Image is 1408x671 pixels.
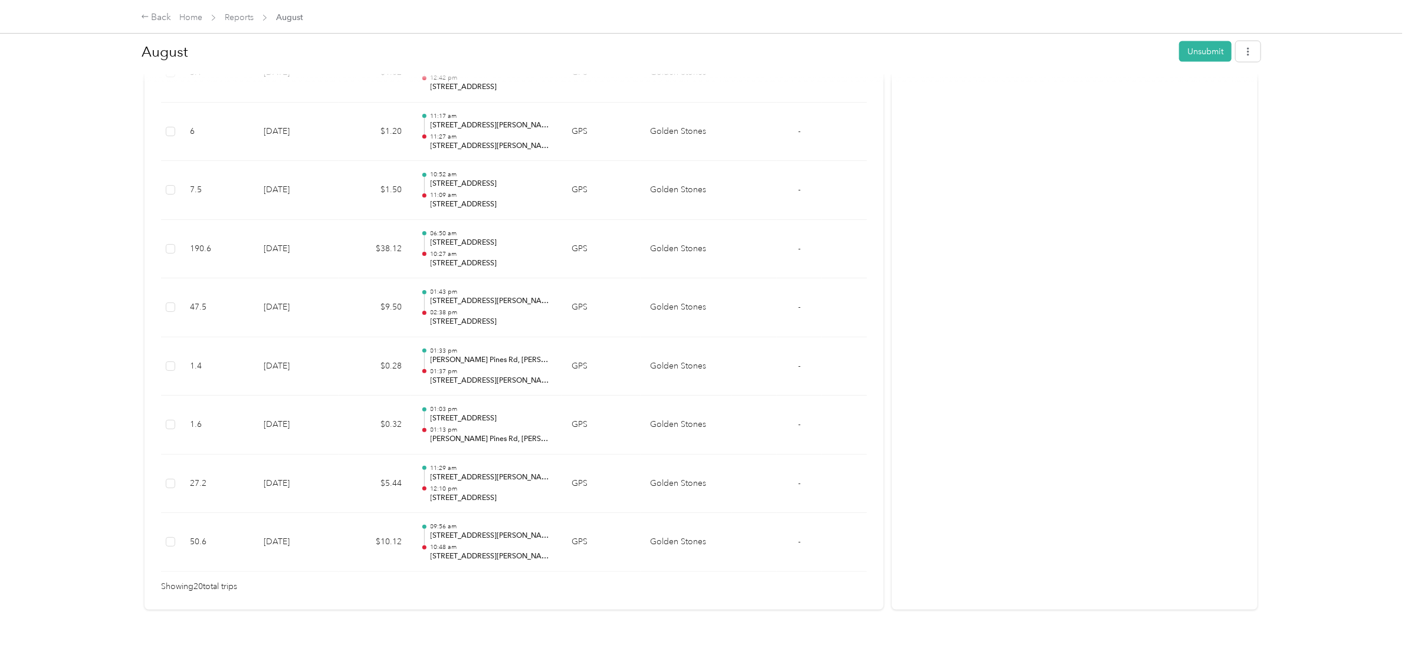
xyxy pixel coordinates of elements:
td: Golden Stones [641,161,731,220]
td: GPS [562,396,641,455]
p: 11:09 am [431,191,553,199]
td: $0.32 [339,396,411,455]
td: [DATE] [254,455,339,514]
p: [STREET_ADDRESS] [431,317,553,327]
p: [STREET_ADDRESS] [431,238,553,248]
td: $5.44 [339,455,411,514]
p: [PERSON_NAME] Pines Rd, [PERSON_NAME], Porter, [GEOGRAPHIC_DATA] [431,355,553,366]
td: 7.5 [180,161,254,220]
td: GPS [562,161,641,220]
p: [STREET_ADDRESS] [431,258,553,269]
p: [STREET_ADDRESS][PERSON_NAME] [431,376,553,386]
td: Golden Stones [641,220,731,279]
a: Home [179,12,202,22]
td: Golden Stones [641,396,731,455]
p: [STREET_ADDRESS] [431,493,553,504]
span: - [798,361,800,371]
td: 27.2 [180,455,254,514]
p: [STREET_ADDRESS] [431,199,553,210]
p: 09:56 am [431,522,553,531]
span: - [798,537,800,547]
td: $1.50 [339,161,411,220]
td: 1.4 [180,337,254,396]
td: $1.20 [339,103,411,162]
span: - [798,419,800,429]
td: Golden Stones [641,278,731,337]
p: [STREET_ADDRESS][PERSON_NAME] [431,296,553,307]
p: 11:27 am [431,133,553,141]
td: 50.6 [180,513,254,572]
p: [STREET_ADDRESS][PERSON_NAME] [431,551,553,562]
p: [STREET_ADDRESS] [431,179,553,189]
td: [DATE] [254,220,339,279]
p: [STREET_ADDRESS][PERSON_NAME] [431,531,553,541]
p: 01:03 pm [431,405,553,413]
p: 10:52 am [431,170,553,179]
td: [DATE] [254,161,339,220]
td: GPS [562,220,641,279]
span: August [276,11,303,24]
td: GPS [562,455,641,514]
td: [DATE] [254,103,339,162]
td: 6 [180,103,254,162]
span: - [798,126,800,136]
p: 01:33 pm [431,347,553,355]
p: 12:10 pm [431,485,553,493]
a: Reports [225,12,254,22]
td: $9.50 [339,278,411,337]
td: GPS [562,513,641,572]
p: [STREET_ADDRESS][PERSON_NAME] [431,472,553,483]
td: $0.28 [339,337,411,396]
span: - [798,302,800,312]
td: [DATE] [254,337,339,396]
span: - [798,478,800,488]
p: 10:27 am [431,250,553,258]
iframe: Everlance-gr Chat Button Frame [1342,605,1408,671]
td: Golden Stones [641,455,731,514]
td: GPS [562,278,641,337]
td: [DATE] [254,513,339,572]
p: 10:48 am [431,543,553,551]
td: GPS [562,337,641,396]
p: 01:43 pm [431,288,553,296]
td: GPS [562,103,641,162]
td: $38.12 [339,220,411,279]
p: 01:37 pm [431,367,553,376]
td: [DATE] [254,278,339,337]
span: Showing 20 total trips [161,580,237,593]
div: Back [141,11,172,25]
p: 02:38 pm [431,308,553,317]
td: Golden Stones [641,337,731,396]
td: Golden Stones [641,513,731,572]
td: Golden Stones [641,103,731,162]
p: [STREET_ADDRESS] [431,413,553,424]
p: [STREET_ADDRESS][PERSON_NAME][US_STATE] [431,120,553,131]
h1: August [142,38,1171,66]
p: [STREET_ADDRESS] [431,82,553,93]
p: 11:17 am [431,112,553,120]
p: [PERSON_NAME] Pines Rd, [PERSON_NAME], Porter, [GEOGRAPHIC_DATA] [431,434,553,445]
p: 06:50 am [431,229,553,238]
td: 190.6 [180,220,254,279]
td: $10.12 [339,513,411,572]
span: - [798,244,800,254]
td: 47.5 [180,278,254,337]
p: 01:13 pm [431,426,553,434]
p: [STREET_ADDRESS][PERSON_NAME][PERSON_NAME] [431,141,553,152]
td: [DATE] [254,396,339,455]
button: Unsubmit [1179,41,1232,62]
td: 1.6 [180,396,254,455]
p: 11:29 am [431,464,553,472]
span: - [798,185,800,195]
